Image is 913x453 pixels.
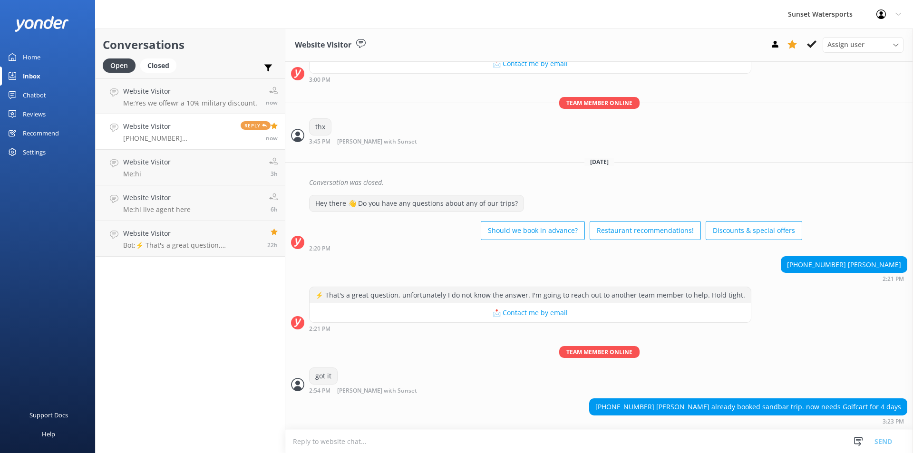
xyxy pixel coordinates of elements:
[590,221,701,240] button: Restaurant recommendations!
[14,16,69,32] img: yonder-white-logo.png
[590,399,907,415] div: [PHONE_NUMBER] [PERSON_NAME] already booked sandbar trip. now needs Golfcart for 4 days
[310,303,751,322] button: 📩 Contact me by email
[781,275,907,282] div: Aug 26 2025 01:21pm (UTC -05:00) America/Cancun
[309,326,330,332] strong: 2:21 PM
[96,221,285,257] a: Website VisitorBot:⚡ That's a great question, unfortunately I do not know the answer. I'm going t...
[309,388,330,394] strong: 2:54 PM
[140,58,176,73] div: Closed
[123,205,191,214] p: Me: hi live agent here
[42,424,55,443] div: Help
[96,150,285,185] a: Website VisitorMe:hi3h
[309,325,751,332] div: Aug 26 2025 01:21pm (UTC -05:00) America/Cancun
[309,245,802,251] div: Aug 26 2025 01:20pm (UTC -05:00) America/Cancun
[309,138,448,145] div: Aug 25 2025 02:45pm (UTC -05:00) America/Cancun
[123,170,171,178] p: Me: hi
[291,174,907,191] div: 2025-08-26T11:56:02.075
[310,287,751,303] div: ⚡ That's a great question, unfortunately I do not know the answer. I'm going to reach out to anot...
[309,174,907,191] div: Conversation was closed.
[123,157,171,167] h4: Website Visitor
[584,158,614,166] span: [DATE]
[266,98,278,106] span: Aug 26 2025 02:23pm (UTC -05:00) America/Cancun
[96,114,285,150] a: Website Visitor[PHONE_NUMBER] [PERSON_NAME] already booked sandbar trip. now needs Golfcart for 4...
[883,419,904,424] strong: 3:23 PM
[559,97,640,109] span: Team member online
[310,368,337,384] div: got it
[823,37,903,52] div: Assign User
[23,67,40,86] div: Inbox
[103,36,278,54] h2: Conversations
[123,193,191,203] h4: Website Visitor
[883,276,904,282] strong: 2:21 PM
[310,195,524,212] div: Hey there 👋 Do you have any questions about any of our trips?
[310,119,331,135] div: thx
[309,76,751,83] div: Aug 25 2025 02:00pm (UTC -05:00) America/Cancun
[23,124,59,143] div: Recommend
[23,86,46,105] div: Chatbot
[23,48,40,67] div: Home
[103,58,136,73] div: Open
[559,346,640,358] span: Team member online
[309,387,448,394] div: Aug 26 2025 01:54pm (UTC -05:00) America/Cancun
[23,105,46,124] div: Reviews
[123,228,260,239] h4: Website Visitor
[827,39,864,50] span: Assign user
[23,143,46,162] div: Settings
[266,134,278,142] span: Aug 26 2025 02:23pm (UTC -05:00) America/Cancun
[271,205,278,213] span: Aug 26 2025 07:40am (UTC -05:00) America/Cancun
[96,78,285,114] a: Website VisitorMe:Yes we offewr a 10% military discount.now
[310,54,751,73] button: 📩 Contact me by email
[589,418,907,424] div: Aug 26 2025 02:23pm (UTC -05:00) America/Cancun
[140,60,181,70] a: Closed
[481,221,585,240] button: Should we book in advance?
[123,241,260,250] p: Bot: ⚡ That's a great question, unfortunately I do not know the answer. I'm going to reach out to...
[781,257,907,273] div: [PHONE_NUMBER] [PERSON_NAME]
[123,134,233,143] p: [PHONE_NUMBER] [PERSON_NAME] already booked sandbar trip. now needs Golfcart for 4 days
[309,246,330,251] strong: 2:20 PM
[123,99,257,107] p: Me: Yes we offewr a 10% military discount.
[103,60,140,70] a: Open
[706,221,802,240] button: Discounts & special offers
[123,86,257,96] h4: Website Visitor
[123,121,233,132] h4: Website Visitor
[271,170,278,178] span: Aug 26 2025 11:10am (UTC -05:00) America/Cancun
[337,139,417,145] span: [PERSON_NAME] with Sunset
[295,39,351,51] h3: Website Visitor
[29,405,68,424] div: Support Docs
[309,139,330,145] strong: 3:45 PM
[96,185,285,221] a: Website VisitorMe:hi live agent here6h
[267,241,278,249] span: Aug 25 2025 04:00pm (UTC -05:00) America/Cancun
[337,388,417,394] span: [PERSON_NAME] with Sunset
[241,121,271,130] span: Reply
[309,77,330,83] strong: 3:00 PM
